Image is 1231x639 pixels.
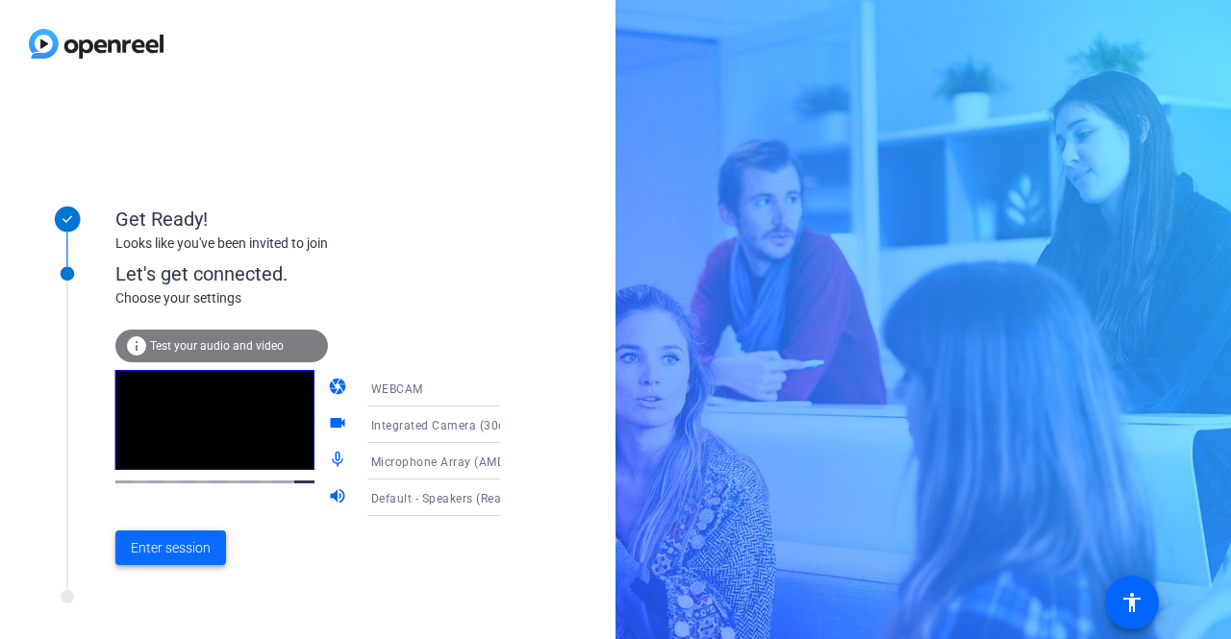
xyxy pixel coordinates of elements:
mat-icon: accessibility [1120,591,1143,614]
div: Choose your settings [115,288,540,308]
mat-icon: camera [328,377,351,400]
div: Get Ready! [115,205,500,233]
span: Microphone Array (AMD Audio Device) [371,454,587,469]
div: Looks like you've been invited to join [115,233,500,254]
mat-icon: videocam [328,413,351,436]
span: Default - Speakers (Realtek(R) Audio) [371,490,579,505]
span: Test your audio and video [150,339,284,353]
mat-icon: volume_up [328,486,351,509]
span: Integrated Camera (30c9:00ad) [371,417,549,432]
span: Enter session [131,538,211,558]
span: WEBCAM [371,382,423,396]
mat-icon: info [125,334,148,357]
div: Let's get connected. [115,259,540,288]
button: Enter session [115,530,226,565]
mat-icon: mic_none [328,450,351,473]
